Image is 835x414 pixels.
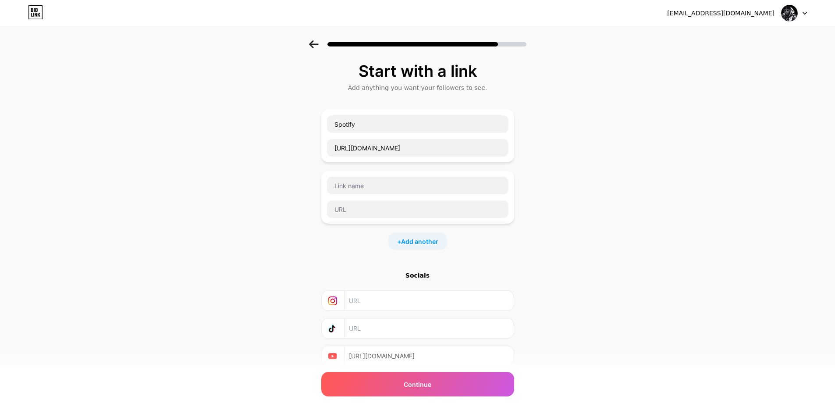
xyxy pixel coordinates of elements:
input: URL [349,291,508,310]
span: Add another [401,237,438,246]
div: [EMAIL_ADDRESS][DOMAIN_NAME] [667,9,775,18]
input: URL [349,346,508,366]
input: Link name [327,115,508,133]
img: Ted Nsangou [781,5,798,21]
div: Add anything you want your followers to see. [326,83,510,92]
span: Continue [404,380,431,389]
input: URL [327,200,508,218]
input: URL [327,139,508,157]
input: Link name [327,177,508,194]
div: Socials [321,271,514,280]
div: + [388,232,447,250]
input: URL [349,318,508,338]
div: Start with a link [326,62,510,80]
